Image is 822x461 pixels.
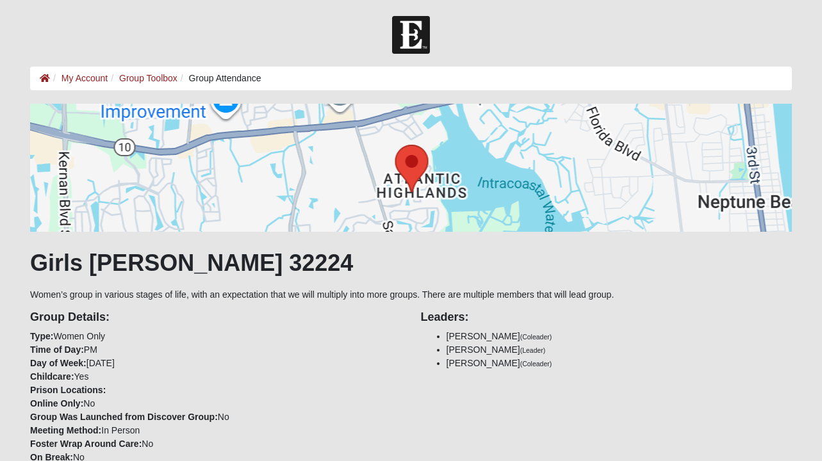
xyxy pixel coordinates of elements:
[520,360,552,368] small: (Coleader)
[30,344,84,355] strong: Time of Day:
[30,371,74,382] strong: Childcare:
[447,343,792,357] li: [PERSON_NAME]
[62,73,108,83] a: My Account
[30,331,53,341] strong: Type:
[30,311,401,325] h4: Group Details:
[30,412,218,422] strong: Group Was Launched from Discover Group:
[520,333,552,341] small: (Coleader)
[177,72,261,85] li: Group Attendance
[520,346,546,354] small: (Leader)
[119,73,177,83] a: Group Toolbox
[447,357,792,370] li: [PERSON_NAME]
[30,425,101,435] strong: Meeting Method:
[421,311,792,325] h4: Leaders:
[30,358,86,368] strong: Day of Week:
[30,398,83,408] strong: Online Only:
[447,330,792,343] li: [PERSON_NAME]
[30,385,106,395] strong: Prison Locations:
[392,16,430,54] img: Church of Eleven22 Logo
[30,249,792,277] h1: Girls [PERSON_NAME] 32224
